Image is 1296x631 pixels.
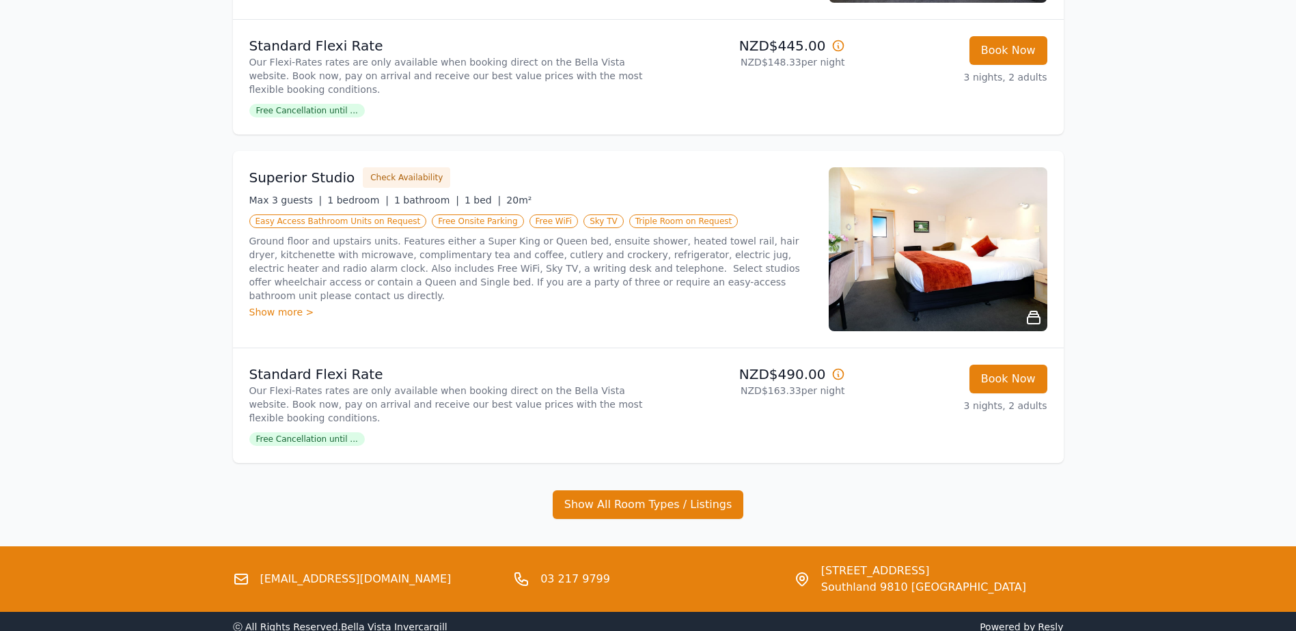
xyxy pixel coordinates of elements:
[249,195,322,206] span: Max 3 guests |
[654,36,845,55] p: NZD$445.00
[249,234,812,303] p: Ground floor and upstairs units. Features either a Super King or Queen bed, ensuite shower, heate...
[249,305,812,319] div: Show more >
[856,70,1047,84] p: 3 nights, 2 adults
[821,579,1026,595] span: Southland 9810 [GEOGRAPHIC_DATA]
[506,195,532,206] span: 20m²
[856,399,1047,412] p: 3 nights, 2 adults
[260,571,452,587] a: [EMAIL_ADDRESS][DOMAIN_NAME]
[249,168,355,187] h3: Superior Studio
[654,365,845,384] p: NZD$490.00
[629,214,738,228] span: Triple Room on Request
[529,214,579,228] span: Free WiFi
[553,490,744,519] button: Show All Room Types / Listings
[583,214,624,228] span: Sky TV
[249,214,427,228] span: Easy Access Bathroom Units on Request
[969,365,1047,393] button: Book Now
[540,571,610,587] a: 03 217 9799
[327,195,389,206] span: 1 bedroom |
[969,36,1047,65] button: Book Now
[654,55,845,69] p: NZD$148.33 per night
[249,384,643,425] p: Our Flexi-Rates rates are only available when booking direct on the Bella Vista website. Book now...
[432,214,523,228] span: Free Onsite Parking
[394,195,459,206] span: 1 bathroom |
[363,167,450,188] button: Check Availability
[821,563,1026,579] span: [STREET_ADDRESS]
[654,384,845,397] p: NZD$163.33 per night
[249,55,643,96] p: Our Flexi-Rates rates are only available when booking direct on the Bella Vista website. Book now...
[249,365,643,384] p: Standard Flexi Rate
[249,36,643,55] p: Standard Flexi Rate
[465,195,501,206] span: 1 bed |
[249,432,365,446] span: Free Cancellation until ...
[249,104,365,117] span: Free Cancellation until ...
